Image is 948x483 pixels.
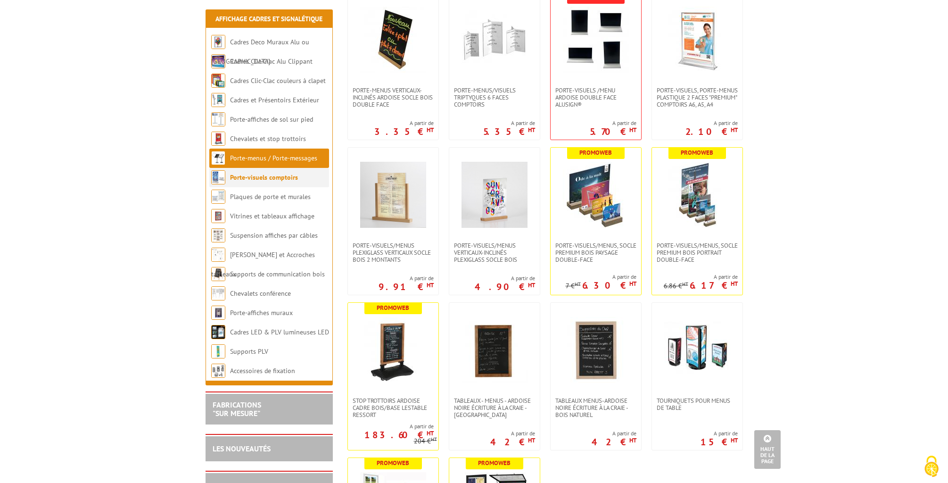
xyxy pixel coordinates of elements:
p: 5.70 € [590,129,636,134]
img: Tableaux - Menus - Ardoise Noire écriture à la craie - Bois Foncé [462,317,528,383]
a: Porte-affiches muraux [230,308,293,317]
b: Promoweb [478,459,511,467]
img: Porte-Menus verticaux-inclinés ardoise socle bois double face [360,7,426,73]
a: Affichage Cadres et Signalétique [215,15,322,23]
a: Tableaux menus-Ardoise Noire écriture à la craie - Bois Naturel [551,397,641,418]
img: Suspension affiches par câbles [211,228,225,242]
span: Tourniquets pour Menus de table [657,397,738,411]
span: A partir de [374,119,434,127]
sup: HT [731,436,738,444]
img: Porte-visuels comptoirs [211,170,225,184]
p: 15 € [701,439,738,445]
img: Tourniquets pour Menus de table [664,317,730,383]
a: Cadres Clic-Clac couleurs à clapet [230,76,326,85]
p: 6.86 € [664,283,688,290]
a: Vitrines et tableaux affichage [230,212,314,220]
sup: HT [427,281,434,289]
a: Porte-affiches de sol sur pied [230,115,313,124]
p: 6.30 € [582,283,636,288]
span: A partir de [590,119,636,127]
a: Tourniquets pour Menus de table [652,397,742,411]
b: Promoweb [579,149,612,157]
sup: HT [427,126,434,134]
span: A partir de [592,430,636,437]
a: Porte-visuels, Porte-menus plastique 2 faces "Premium" comptoirs A6, A5, A4 [652,87,742,108]
img: PORTE-VISUELS/MENUS, SOCLE PREMIUM BOIS PAYSAGE DOUBLE-FACE [563,162,629,228]
a: FABRICATIONS"Sur Mesure" [213,400,261,418]
span: A partir de [490,430,535,437]
a: Porte-menus / Porte-messages [230,154,317,162]
a: Supports PLV [230,347,268,356]
sup: HT [629,436,636,444]
span: Porte-Visuels/Menus verticaux-inclinés plexiglass socle bois [454,242,535,263]
img: Cadres LED & PLV lumineuses LED [211,325,225,339]
sup: HT [528,281,535,289]
img: Chevalets et stop trottoirs [211,132,225,146]
a: LES NOUVEAUTÉS [213,444,271,453]
span: Tableaux - Menus - Ardoise Noire écriture à la craie - [GEOGRAPHIC_DATA] [454,397,535,418]
img: Cookies (fenêtre modale) [920,455,943,478]
a: PORTE-VISUELS/MENUS, SOCLE PREMIUM BOIS PORTRAIT DOUBLE-FACE [652,242,742,263]
sup: HT [629,280,636,288]
span: Porte-Visuels/Menus Plexiglass Verticaux Socle Bois 2 Montants [353,242,434,263]
a: Porte-Visuels/Menus Plexiglass Verticaux Socle Bois 2 Montants [348,242,438,263]
a: Suspension affiches par câbles [230,231,318,240]
a: PORTE-VISUELS/MENUS, SOCLE PREMIUM BOIS PAYSAGE DOUBLE-FACE [551,242,641,263]
img: Porte-affiches de sol sur pied [211,112,225,126]
img: Vitrines et tableaux affichage [211,209,225,223]
img: Cadres Deco Muraux Alu ou Bois [211,35,225,49]
span: A partir de [566,273,636,281]
span: A partir de [379,275,434,282]
p: 4.90 € [475,284,535,290]
img: Cimaises et Accroches tableaux [211,248,225,262]
span: Porte-Menus verticaux-inclinés ardoise socle bois double face [353,87,434,108]
p: 7 € [566,283,581,290]
img: Porte-menus/visuels triptyques 6 faces comptoirs [462,7,528,73]
span: Porte-visuels /Menu ardoise double face Alusign® [555,87,636,108]
img: PORTE-VISUELS/MENUS, SOCLE PREMIUM BOIS PORTRAIT DOUBLE-FACE [664,162,730,228]
a: Porte-visuels comptoirs [230,173,298,182]
p: 42 € [490,439,535,445]
span: Porte-visuels, Porte-menus plastique 2 faces "Premium" comptoirs A6, A5, A4 [657,87,738,108]
a: Porte-Menus verticaux-inclinés ardoise socle bois double face [348,87,438,108]
img: Cadres et Présentoirs Extérieur [211,93,225,107]
p: 204 € [414,438,437,445]
img: Cadres Clic-Clac couleurs à clapet [211,74,225,88]
span: STOP TROTTOIRS ARDOISE CADRE BOIS/BASE LESTABLE RESSORT [353,397,434,418]
span: A partir de [348,423,434,430]
a: Chevalets et stop trottoirs [230,134,306,143]
sup: HT [731,126,738,134]
p: 9.91 € [379,284,434,290]
img: Porte-visuels /Menu ardoise double face Alusign® [563,7,629,73]
b: Promoweb [377,304,409,312]
a: Porte-Visuels/Menus verticaux-inclinés plexiglass socle bois [449,242,540,263]
span: Tableaux menus-Ardoise Noire écriture à la craie - Bois Naturel [555,397,636,418]
a: Cadres et Présentoirs Extérieur [230,96,319,104]
span: A partir de [475,275,535,282]
p: 5.35 € [483,129,535,134]
span: A partir de [483,119,535,127]
a: Plaques de porte et murales [230,192,311,201]
sup: HT [575,281,581,287]
p: 183.60 € [364,432,434,438]
sup: HT [528,126,535,134]
img: Tableaux menus-Ardoise Noire écriture à la craie - Bois Naturel [563,317,629,383]
a: Supports de communication bois [230,270,325,278]
a: Porte-menus/visuels triptyques 6 faces comptoirs [449,87,540,108]
sup: HT [528,436,535,444]
sup: HT [731,280,738,288]
img: Porte-Visuels/Menus verticaux-inclinés plexiglass socle bois [462,162,528,228]
img: Porte-affiches muraux [211,306,225,320]
sup: HT [682,281,688,287]
a: STOP TROTTOIRS ARDOISE CADRE BOIS/BASE LESTABLE RESSORT [348,397,438,418]
img: Porte-Visuels/Menus Plexiglass Verticaux Socle Bois 2 Montants [360,162,426,228]
p: 6.17 € [690,283,738,288]
img: Porte-visuels, Porte-menus plastique 2 faces [664,7,730,73]
b: Promoweb [377,459,409,467]
img: Supports PLV [211,344,225,358]
sup: HT [427,429,434,437]
button: Cookies (fenêtre modale) [915,451,948,483]
img: STOP TROTTOIRS ARDOISE CADRE BOIS/BASE LESTABLE RESSORT [360,317,426,383]
span: PORTE-VISUELS/MENUS, SOCLE PREMIUM BOIS PORTRAIT DOUBLE-FACE [657,242,738,263]
sup: HT [629,126,636,134]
